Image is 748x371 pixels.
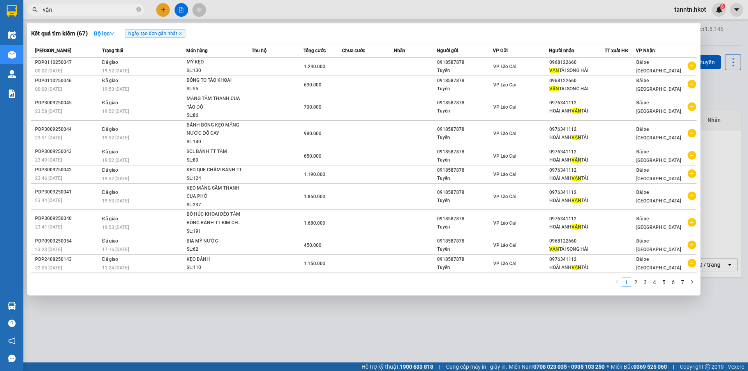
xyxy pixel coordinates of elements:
[437,174,492,183] div: Tuyển
[636,238,681,252] span: Bãi xe [GEOGRAPHIC_DATA]
[102,247,129,252] span: 17:16 [DATE]
[688,241,696,249] span: plus-circle
[549,67,605,75] div: TẢI SONG HẢI
[615,280,619,284] span: left
[186,48,208,53] span: Món hàng
[35,135,62,141] span: 23:51 [DATE]
[437,77,492,85] div: 0918587878
[437,215,492,223] div: 0918587878
[35,148,100,156] div: PDP3009250043
[8,70,16,78] img: warehouse-icon
[650,278,659,287] a: 4
[102,238,118,244] span: Đã giao
[636,100,681,114] span: Bãi xe [GEOGRAPHIC_DATA]
[688,62,696,70] span: plus-circle
[493,48,508,53] span: VP Gửi
[549,245,605,253] div: TẢI SONG HẢI
[549,99,605,107] div: 0976341112
[136,7,141,12] span: close-circle
[8,90,16,98] img: solution-icon
[549,148,605,156] div: 0976341112
[493,64,516,69] span: VP Lào Cai
[493,243,516,248] span: VP Lào Cai
[102,68,129,74] span: 19:52 [DATE]
[493,261,516,266] span: VP Lào Cai
[612,278,622,287] li: Previous Page
[572,265,581,270] span: VẬN
[549,134,605,142] div: HOÀI ANH TẢI
[437,134,492,142] div: Tuyển
[35,176,62,181] span: 23:46 [DATE]
[437,255,492,264] div: 0918587878
[8,302,16,310] img: warehouse-icon
[660,278,668,287] a: 5
[688,259,696,267] span: plus-circle
[549,264,605,272] div: HOÀI ANH TẢI
[35,99,100,107] div: PDP3009250045
[493,153,516,159] span: VP Lào Cai
[35,68,62,74] span: 00:02 [DATE]
[641,278,649,287] a: 3
[549,58,605,67] div: 0968122660
[605,48,628,53] span: TT xuất HĐ
[35,166,100,174] div: PDP3009250042
[187,138,245,146] div: SL: 140
[35,109,62,114] span: 23:58 [DATE]
[35,86,62,92] span: 00:00 [DATE]
[187,184,245,201] div: KẸO MĂNG SÂM THANH CUA PHỞ
[35,247,62,252] span: 23:23 [DATE]
[636,167,681,181] span: Bãi xe [GEOGRAPHIC_DATA]
[437,166,492,174] div: 0918587878
[688,218,696,227] span: plus-circle
[636,60,681,74] span: Bãi xe [GEOGRAPHIC_DATA]
[35,237,100,245] div: PDP0909250054
[688,129,696,137] span: plus-circle
[304,153,321,159] span: 650.000
[187,148,245,156] div: SCL BÁNH TT TĂM
[187,227,245,236] div: SL: 191
[102,100,118,105] span: Đã giao
[437,223,492,231] div: Tuyển
[636,78,681,92] span: Bãi xe [GEOGRAPHIC_DATA]
[43,5,135,14] input: Tìm tên, số ĐT hoặc mã đơn
[572,224,581,230] span: VẬN
[35,58,100,67] div: PDP0110250047
[632,278,640,287] a: 2
[437,125,492,134] div: 0918587878
[102,158,129,163] span: 19:52 [DATE]
[636,257,681,271] span: Bãi xe [GEOGRAPHIC_DATA]
[109,31,115,36] span: down
[688,80,696,88] span: plus-circle
[187,85,245,93] div: SL: 55
[342,48,365,53] span: Chưa cước
[303,48,326,53] span: Tổng cước
[690,280,694,284] span: right
[187,264,245,272] div: SL: 110
[437,197,492,205] div: Tuyển
[437,48,458,53] span: Người gửi
[437,264,492,272] div: Tuyển
[7,5,17,17] img: logo-vxr
[622,278,631,287] li: 1
[549,166,605,174] div: 0976341112
[549,255,605,264] div: 0976341112
[102,190,118,195] span: Đã giao
[187,237,245,246] div: BIA MỲ NƯỚC
[187,174,245,183] div: SL: 124
[572,198,581,203] span: VẬN
[437,67,492,75] div: Tuyển
[636,149,681,163] span: Bãi xe [GEOGRAPHIC_DATA]
[493,104,516,110] span: VP Lào Cai
[32,7,38,12] span: search
[549,237,605,245] div: 0968122660
[636,127,681,141] span: Bãi xe [GEOGRAPHIC_DATA]
[8,31,16,39] img: warehouse-icon
[187,156,245,165] div: SL: 80
[35,224,62,230] span: 23:41 [DATE]
[304,243,321,248] span: 450.000
[688,192,696,200] span: plus-circle
[304,131,321,136] span: 980.000
[187,201,245,209] div: SL: 237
